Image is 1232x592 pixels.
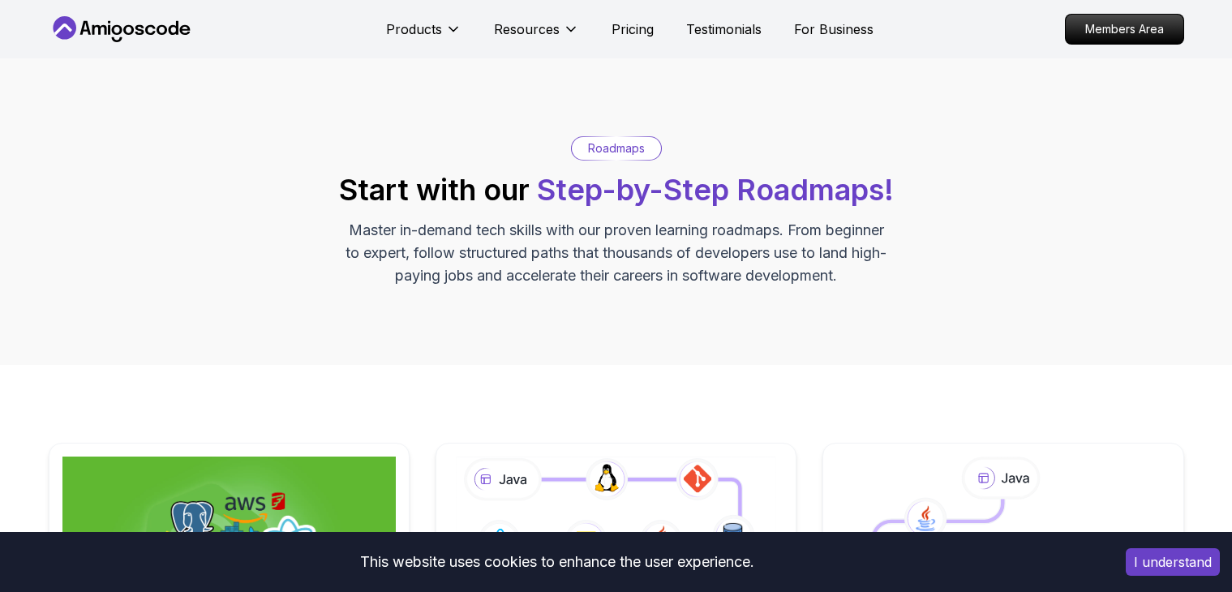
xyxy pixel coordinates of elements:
p: Products [386,19,442,39]
p: Resources [494,19,560,39]
button: Accept cookies [1126,548,1220,576]
div: This website uses cookies to enhance the user experience. [12,544,1101,580]
span: Step-by-Step Roadmaps! [537,172,894,208]
p: Roadmaps [588,140,645,157]
a: Members Area [1065,14,1184,45]
a: For Business [794,19,874,39]
p: Master in-demand tech skills with our proven learning roadmaps. From beginner to expert, follow s... [344,219,889,287]
h2: Start with our [339,174,894,206]
button: Products [386,19,461,52]
button: Resources [494,19,579,52]
a: Pricing [612,19,654,39]
p: Members Area [1066,15,1183,44]
a: Testimonials [686,19,762,39]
